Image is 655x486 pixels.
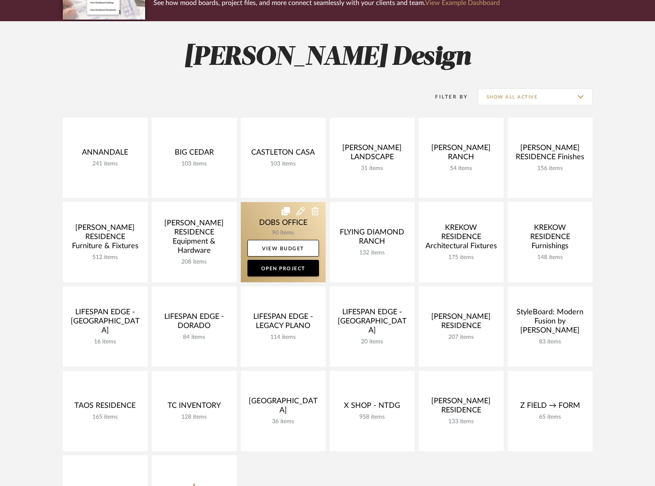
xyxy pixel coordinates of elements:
[336,308,408,338] div: LIFESPAN EDGE - [GEOGRAPHIC_DATA]
[336,165,408,172] div: 31 items
[247,334,319,341] div: 114 items
[514,223,586,254] div: KREKOW RESIDENCE Furnishings
[158,160,230,168] div: 103 items
[69,338,141,345] div: 16 items
[69,160,141,168] div: 241 items
[158,312,230,334] div: LIFESPAN EDGE - DORADO
[514,165,586,172] div: 156 items
[247,260,319,276] a: Open Project
[425,397,497,418] div: [PERSON_NAME] RESIDENCE
[69,148,141,160] div: ANNANDALE
[158,334,230,341] div: 84 items
[514,401,586,414] div: Z FIELD → FORM
[425,165,497,172] div: 54 items
[514,254,586,261] div: 148 items
[514,143,586,165] div: [PERSON_NAME] RESIDENCE Finishes
[247,312,319,334] div: LIFESPAN EDGE - LEGACY PLANO
[158,148,230,160] div: BIG CEDAR
[158,414,230,421] div: 128 items
[28,42,627,73] h2: [PERSON_NAME] Design
[514,414,586,421] div: 65 items
[336,143,408,165] div: [PERSON_NAME] LANDSCAPE
[336,338,408,345] div: 20 items
[247,240,319,257] a: View Budget
[158,401,230,414] div: TC INVENTORY
[247,418,319,425] div: 36 items
[247,148,319,160] div: CASTLETON CASA
[69,254,141,261] div: 512 items
[69,414,141,421] div: 165 items
[336,228,408,249] div: FLYING DIAMOND RANCH
[425,418,497,425] div: 133 items
[247,397,319,418] div: [GEOGRAPHIC_DATA]
[425,254,497,261] div: 175 items
[336,401,408,414] div: X SHOP - NTDG
[69,223,141,254] div: [PERSON_NAME] RESIDENCE Furniture & Fixtures
[69,308,141,338] div: LIFESPAN EDGE - [GEOGRAPHIC_DATA]
[425,312,497,334] div: [PERSON_NAME] RESIDENCE
[425,93,468,101] div: Filter By
[336,414,408,421] div: 958 items
[514,338,586,345] div: 83 items
[425,334,497,341] div: 207 items
[336,249,408,257] div: 132 items
[425,143,497,165] div: [PERSON_NAME] RANCH
[425,223,497,254] div: KREKOW RESIDENCE Architectural Fixtures
[69,401,141,414] div: TAOS RESIDENCE
[514,308,586,338] div: StyleBoard: Modern Fusion by [PERSON_NAME]
[247,160,319,168] div: 103 items
[158,259,230,266] div: 208 items
[158,219,230,259] div: [PERSON_NAME] RESIDENCE Equipment & Hardware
